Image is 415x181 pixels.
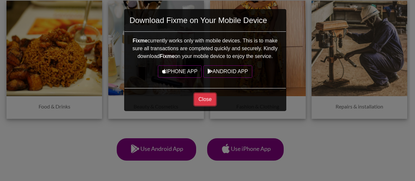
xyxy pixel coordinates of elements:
[194,93,216,106] button: Close
[130,37,281,60] p: currently works only with mobile devices. This is to make sure all transactions are completed qui...
[133,38,148,43] b: Fixme
[160,53,174,59] b: Fixme
[130,15,267,26] h4: Download Fixme on Your Mobile Device
[203,65,252,78] a: ANDROID APP
[158,65,202,78] a: IPHONE APP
